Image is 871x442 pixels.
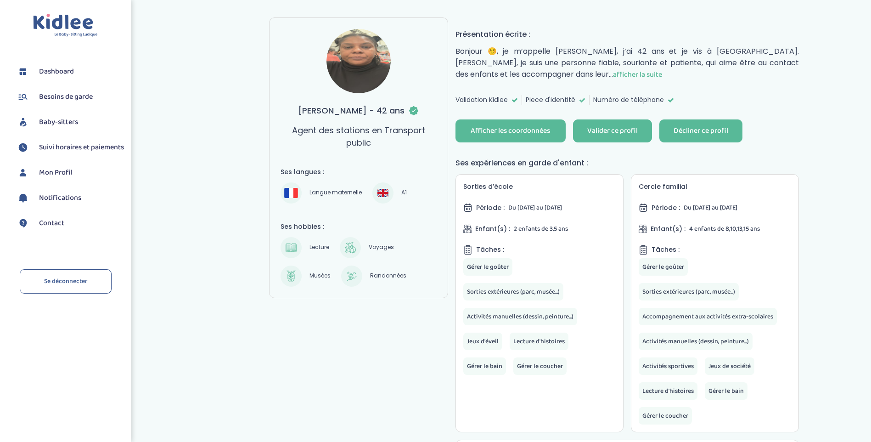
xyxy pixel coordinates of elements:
[513,336,565,346] span: Lecture d'histoires
[674,126,728,136] div: Décliner ce profil
[467,287,560,297] span: Sorties extérieures (parc, musée...)
[684,203,737,213] span: Du [DATE] au [DATE]
[642,262,684,272] span: Gérer le goûter
[475,224,510,234] span: Enfant(s) :
[16,65,30,79] img: dashboard.svg
[526,95,575,105] span: Piece d'identité
[326,29,391,93] img: avatar
[652,245,680,255] span: Tâches :
[39,142,124,153] span: Suivi horaires et paiements
[642,386,694,396] span: Lecture d'histoires
[16,191,124,205] a: Notifications
[16,141,124,154] a: Suivi horaires et paiements
[281,222,437,232] h4: Ses hobbies :
[508,203,562,213] span: Du [DATE] au [DATE]
[16,191,30,205] img: notification.svg
[659,119,742,142] button: Décliner ce profil
[298,104,419,117] h3: [PERSON_NAME] - 42 ans
[573,119,652,142] button: Valider ce profil
[476,203,505,213] span: Période :
[708,361,751,371] span: Jeux de société
[39,91,93,102] span: Besoins de garde
[16,115,30,129] img: babysitters.svg
[467,361,502,371] span: Gérer le bain
[39,218,64,229] span: Contact
[33,14,98,37] img: logo.svg
[587,126,638,136] div: Valider ce profil
[16,216,30,230] img: contact.svg
[476,245,504,255] span: Tâches :
[642,312,773,322] span: Accompagnement aux activités extra-scolaires
[284,188,298,198] img: Français
[467,262,509,272] span: Gérer le goûter
[455,157,799,169] h4: Ses expériences en garde d'enfant :
[306,187,365,198] span: Langue maternelle
[16,216,124,230] a: Contact
[639,182,791,192] h5: Cercle familial
[651,224,686,234] span: Enfant(s) :
[689,224,760,234] span: 4 enfants de 8,10,13,15 ans
[367,271,410,282] span: Randonnées
[642,411,688,421] span: Gérer le coucher
[455,28,799,40] h4: Présentation écrite :
[398,187,410,198] span: A1
[16,90,30,104] img: besoin.svg
[306,271,334,282] span: Musées
[16,90,124,104] a: Besoins de garde
[455,45,799,80] p: Bonjour ☺️, je m’appelle [PERSON_NAME], j’ai 42 ans et je vis à [GEOGRAPHIC_DATA]. [PERSON_NAME],...
[281,124,437,149] p: Agent des stations en Transport public
[652,203,680,213] span: Période :
[467,336,499,346] span: Jeux d'éveil
[377,187,388,198] img: Anglais
[463,182,616,192] h5: Sorties d’école
[642,336,749,346] span: Activités manuelles (dessin, peinture...)
[16,141,30,154] img: suivihoraire.svg
[20,269,112,294] a: Se déconnecter
[39,117,78,128] span: Baby-sitters
[593,95,664,105] span: Numéro de téléphone
[642,287,735,297] span: Sorties extérieures (parc, musée...)
[642,361,694,371] span: Activités sportives
[39,193,81,204] span: Notifications
[16,65,124,79] a: Dashboard
[16,166,30,180] img: profil.svg
[471,126,550,136] div: Afficher les coordonnées
[517,361,563,371] span: Gérer le coucher
[514,224,568,234] span: 2 enfants de 3,5 ans
[365,242,397,253] span: Voyages
[39,66,74,77] span: Dashboard
[455,95,508,105] span: Validation Kidlee
[306,242,332,253] span: Lecture
[708,386,744,396] span: Gérer le bain
[281,167,437,177] h4: Ses langues :
[455,119,566,142] button: Afficher les coordonnées
[16,166,124,180] a: Mon Profil
[613,69,662,80] span: afficher la suite
[16,115,124,129] a: Baby-sitters
[467,312,573,322] span: Activités manuelles (dessin, peinture...)
[39,167,73,178] span: Mon Profil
